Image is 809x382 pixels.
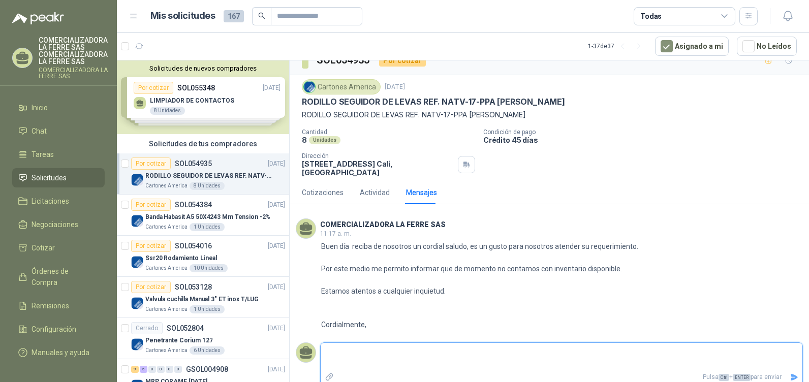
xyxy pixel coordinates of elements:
[32,149,54,160] span: Tareas
[32,125,47,137] span: Chat
[121,65,285,72] button: Solicitudes de nuevos compradores
[145,295,259,304] p: Valvula cuchilla Manual 3" ET inox T/LUG
[145,253,217,263] p: Ssr20 Rodamiento Lineal
[406,187,437,198] div: Mensajes
[190,305,225,313] div: 1 Unidades
[12,12,64,24] img: Logo peakr
[302,136,307,144] p: 8
[174,366,182,373] div: 0
[385,82,405,92] p: [DATE]
[32,102,48,113] span: Inicio
[483,129,805,136] p: Condición de pago
[131,157,171,170] div: Por cotizar
[320,222,446,228] h3: COMERCIALIZADORA LA FERRE SAS
[140,366,147,373] div: 5
[640,11,662,22] div: Todas
[145,264,188,272] p: Cartones America
[131,366,139,373] div: 9
[117,153,289,195] a: Por cotizarSOL054935[DATE] Company LogoRODILLO SEGUIDOR DE LEVAS REF. NATV-17-PPA [PERSON_NAME]Ca...
[131,256,143,268] img: Company Logo
[360,187,390,198] div: Actividad
[175,160,212,167] p: SOL054935
[190,182,225,190] div: 8 Unidades
[117,236,289,277] a: Por cotizarSOL054016[DATE] Company LogoSsr20 Rodamiento LinealCartones America10 Unidades
[32,219,78,230] span: Negociaciones
[117,318,289,359] a: CerradoSOL052804[DATE] Company LogoPenetrante Corium 127Cartones America6 Unidades
[258,12,265,19] span: search
[145,171,272,181] p: RODILLO SEGUIDOR DE LEVAS REF. NATV-17-PPA [PERSON_NAME]
[186,366,228,373] p: GSOL004908
[12,343,105,362] a: Manuales y ayuda
[379,54,426,67] div: Por cotizar
[268,324,285,333] p: [DATE]
[302,160,454,177] p: [STREET_ADDRESS] Cali , [GEOGRAPHIC_DATA]
[175,242,212,249] p: SOL054016
[131,240,171,252] div: Por cotizar
[302,129,475,136] p: Cantidad
[117,277,289,318] a: Por cotizarSOL053128[DATE] Company LogoValvula cuchilla Manual 3" ET inox T/LUGCartones America1 ...
[175,283,212,291] p: SOL053128
[268,241,285,251] p: [DATE]
[32,196,69,207] span: Licitaciones
[131,281,171,293] div: Por cotizar
[309,136,340,144] div: Unidades
[150,9,215,23] h1: Mis solicitudes
[32,242,55,253] span: Cotizar
[32,324,76,335] span: Configuración
[655,37,729,56] button: Asignado a mi
[733,374,751,381] span: ENTER
[131,338,143,351] img: Company Logo
[32,266,95,288] span: Órdenes de Compra
[117,60,289,134] div: Solicitudes de nuevos compradoresPor cotizarSOL055348[DATE] LIMPIADOR DE CONTACTOS8 UnidadesPor c...
[12,168,105,187] a: Solicitudes
[148,366,156,373] div: 0
[12,238,105,258] a: Cotizar
[145,223,188,231] p: Cartones America
[32,300,69,311] span: Remisiones
[12,145,105,164] a: Tareas
[483,136,805,144] p: Crédito 45 días
[268,365,285,374] p: [DATE]
[12,262,105,292] a: Órdenes de Compra
[131,322,163,334] div: Cerrado
[12,320,105,339] a: Configuración
[166,366,173,373] div: 0
[145,212,270,222] p: Banda Habasit A5 50X4243 Mm Tension -2%
[268,200,285,210] p: [DATE]
[131,215,143,227] img: Company Logo
[321,241,638,330] p: Buen día reciba de nosotros un cordial saludo, es un gusto para nosotros atender su requerimiento...
[719,374,729,381] span: Ctrl
[32,347,89,358] span: Manuales y ayuda
[317,52,371,68] h3: SOL054935
[588,38,647,54] div: 1 - 37 de 37
[302,109,797,120] p: RODILLO SEGUIDOR DE LEVAS REF. NATV-17-PPA [PERSON_NAME]
[12,121,105,141] a: Chat
[268,282,285,292] p: [DATE]
[157,366,165,373] div: 0
[12,98,105,117] a: Inicio
[12,215,105,234] a: Negociaciones
[304,81,315,92] img: Company Logo
[320,230,351,237] span: 11:17 a. m.
[145,346,188,355] p: Cartones America
[175,201,212,208] p: SOL054384
[131,297,143,309] img: Company Logo
[737,37,797,56] button: No Leídos
[224,10,244,22] span: 167
[145,182,188,190] p: Cartones America
[302,187,344,198] div: Cotizaciones
[145,305,188,313] p: Cartones America
[145,336,212,345] p: Penetrante Corium 127
[32,172,67,183] span: Solicitudes
[302,152,454,160] p: Dirección
[117,195,289,236] a: Por cotizarSOL054384[DATE] Company LogoBanda Habasit A5 50X4243 Mm Tension -2%Cartones America1 U...
[268,159,285,169] p: [DATE]
[190,346,225,355] div: 6 Unidades
[12,192,105,211] a: Licitaciones
[302,97,565,107] p: RODILLO SEGUIDOR DE LEVAS REF. NATV-17-PPA [PERSON_NAME]
[131,174,143,186] img: Company Logo
[302,79,381,94] div: Cartones America
[39,67,108,79] p: COMERCIALIZADORA LA FERRE SAS
[131,199,171,211] div: Por cotizar
[167,325,204,332] p: SOL052804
